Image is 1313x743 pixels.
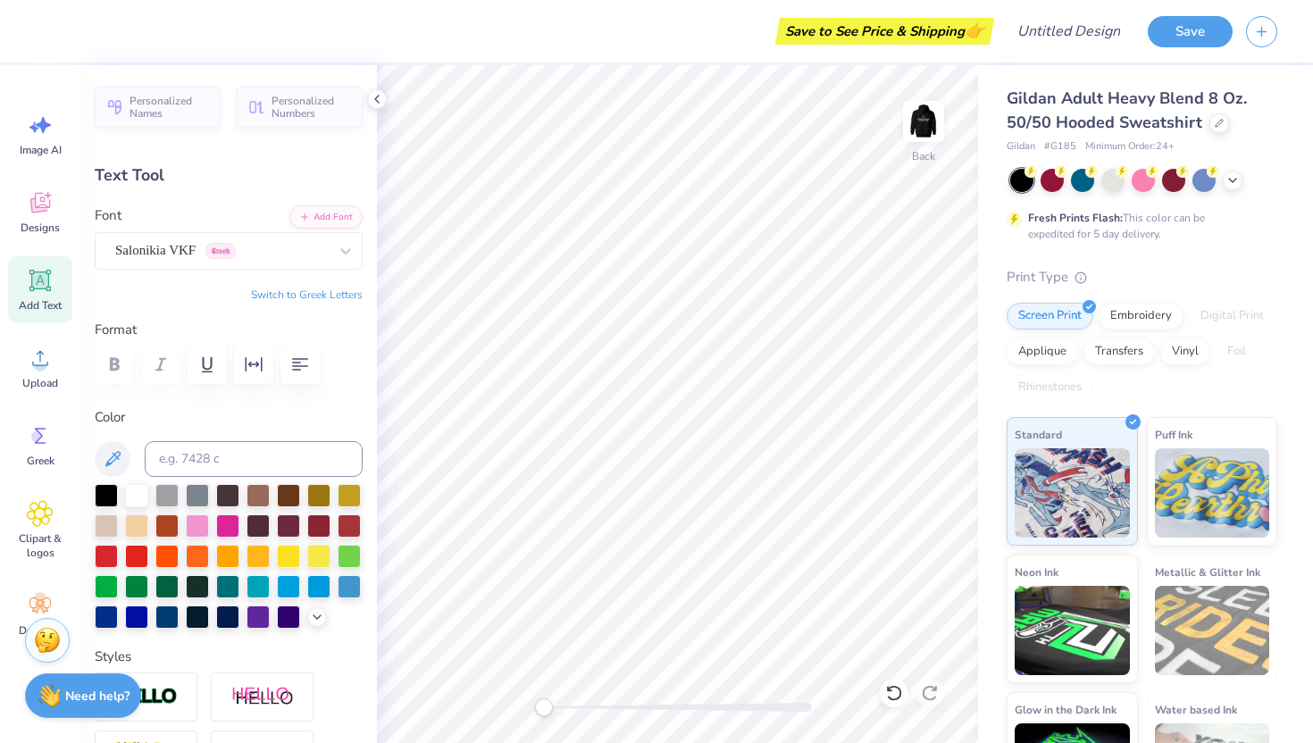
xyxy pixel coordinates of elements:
[21,221,60,235] span: Designs
[1155,448,1270,538] img: Puff Ink
[965,20,984,41] span: 👉
[1160,338,1210,365] div: Vinyl
[20,143,62,157] span: Image AI
[1015,700,1116,719] span: Glow in the Dark Ink
[1007,338,1078,365] div: Applique
[1007,303,1093,330] div: Screen Print
[289,205,363,229] button: Add Font
[912,148,935,164] div: Back
[115,687,178,707] img: Stroke
[130,95,210,120] span: Personalized Names
[95,163,363,188] div: Text Tool
[1028,210,1248,242] div: This color can be expedited for 5 day delivery.
[11,531,70,560] span: Clipart & logos
[22,376,58,390] span: Upload
[1155,425,1192,444] span: Puff Ink
[27,454,54,468] span: Greek
[1044,139,1076,154] span: # G185
[19,298,62,313] span: Add Text
[1189,303,1275,330] div: Digital Print
[95,647,131,667] label: Styles
[780,18,990,45] div: Save to See Price & Shipping
[251,288,363,302] button: Switch to Greek Letters
[237,87,363,128] button: Personalized Numbers
[1007,267,1277,288] div: Print Type
[272,95,352,120] span: Personalized Numbers
[19,623,62,638] span: Decorate
[1015,563,1058,581] span: Neon Ink
[95,407,363,428] label: Color
[1007,139,1035,154] span: Gildan
[145,441,363,477] input: e.g. 7428 c
[1216,338,1258,365] div: Foil
[1028,211,1123,225] strong: Fresh Prints Flash:
[535,698,553,716] div: Accessibility label
[1015,448,1130,538] img: Standard
[231,686,294,708] img: Shadow
[95,320,363,340] label: Format
[1155,586,1270,675] img: Metallic & Glitter Ink
[1083,338,1155,365] div: Transfers
[1003,13,1134,49] input: Untitled Design
[1007,88,1247,133] span: Gildan Adult Heavy Blend 8 Oz. 50/50 Hooded Sweatshirt
[1085,139,1175,154] span: Minimum Order: 24 +
[1155,700,1237,719] span: Water based Ink
[1007,374,1093,401] div: Rhinestones
[1099,303,1183,330] div: Embroidery
[65,688,130,705] strong: Need help?
[906,104,941,139] img: Back
[95,87,221,128] button: Personalized Names
[1015,586,1130,675] img: Neon Ink
[1148,16,1233,47] button: Save
[1155,563,1260,581] span: Metallic & Glitter Ink
[95,205,121,226] label: Font
[1015,425,1062,444] span: Standard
